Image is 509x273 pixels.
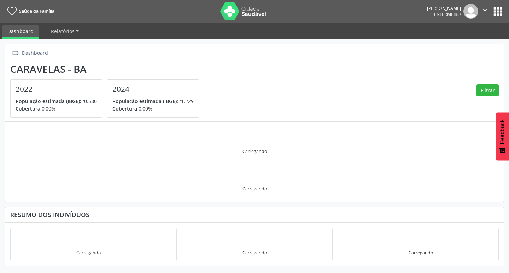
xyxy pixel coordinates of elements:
a: Relatórios [46,25,84,37]
div: Carregando [409,250,433,256]
span: Cobertura: [16,105,42,112]
span: População estimada (IBGE): [16,98,81,105]
p: 0,00% [112,105,194,112]
p: 21.229 [112,97,194,105]
span: Saúde da Família [19,8,54,14]
a:  Dashboard [10,48,49,58]
span: Relatórios [51,28,75,35]
a: Saúde da Família [5,5,54,17]
button: apps [492,5,504,18]
span: Enfermeiro [434,11,461,17]
div: Caravelas - BA [10,63,204,75]
div: Carregando [242,186,267,192]
div: Carregando [242,148,267,154]
button:  [478,4,492,19]
button: Filtrar [476,84,499,96]
div: [PERSON_NAME] [427,5,461,11]
div: Carregando [242,250,267,256]
button: Feedback - Mostrar pesquisa [496,112,509,160]
span: Feedback [499,119,505,144]
h4: 2022 [16,85,97,94]
span: Cobertura: [112,105,139,112]
p: 20.580 [16,97,97,105]
img: img [463,4,478,19]
p: 0,00% [16,105,97,112]
div: Resumo dos indivíduos [10,211,499,219]
span: População estimada (IBGE): [112,98,178,105]
i:  [481,6,489,14]
i:  [10,48,21,58]
div: Dashboard [21,48,49,58]
a: Dashboard [2,25,39,39]
h4: 2024 [112,85,194,94]
div: Carregando [76,250,101,256]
